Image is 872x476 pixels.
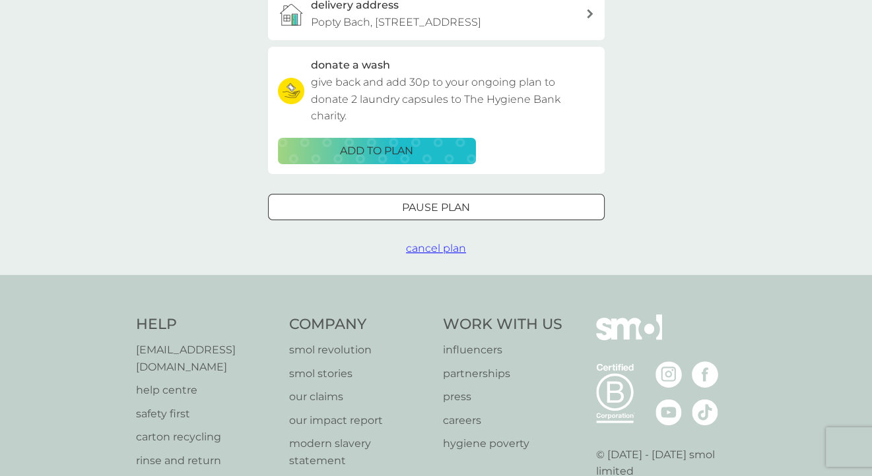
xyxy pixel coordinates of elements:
a: press [443,388,562,405]
a: safety first [136,405,277,423]
a: our impact report [289,412,430,429]
a: help centre [136,382,277,399]
h3: donate a wash [311,57,390,74]
a: partnerships [443,365,562,382]
a: [EMAIL_ADDRESS][DOMAIN_NAME] [136,342,277,375]
h4: Help [136,314,277,335]
img: visit the smol Youtube page [655,399,682,425]
a: hygiene poverty [443,435,562,452]
span: cancel plan [406,242,466,254]
p: Popty Bach, [STREET_ADDRESS] [311,14,481,31]
img: smol [596,314,662,359]
p: Pause plan [402,199,470,216]
a: careers [443,412,562,429]
img: visit the smol Facebook page [692,361,718,388]
button: ADD TO PLAN [278,138,476,164]
p: ADD TO PLAN [340,142,413,160]
button: Pause plan [268,194,605,220]
img: visit the smol Instagram page [655,361,682,388]
img: visit the smol Tiktok page [692,399,718,425]
a: smol revolution [289,342,430,359]
p: give back and add 30p to your ongoing plan to donate 2 laundry capsules to The Hygiene Bank charity. [311,74,595,125]
a: modern slavery statement [289,435,430,469]
button: cancel plan [406,240,466,257]
a: carton recycling [136,429,277,446]
a: influencers [443,342,562,359]
a: smol stories [289,365,430,382]
h4: Work With Us [443,314,562,335]
h4: Company [289,314,430,335]
a: rinse and return [136,452,277,469]
a: our claims [289,388,430,405]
